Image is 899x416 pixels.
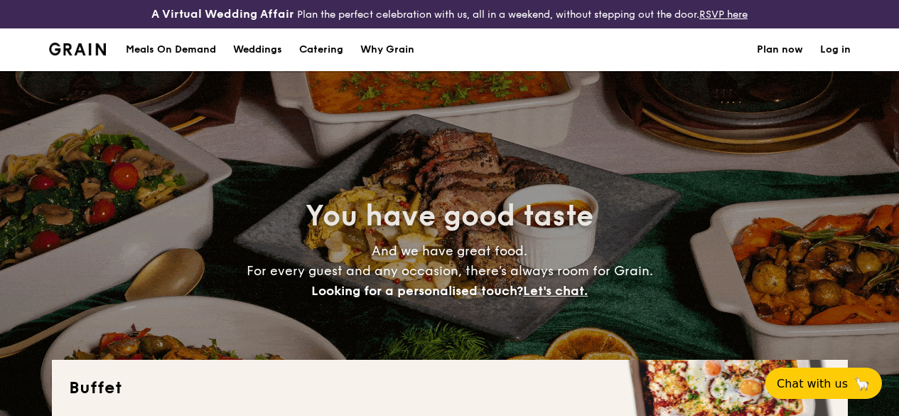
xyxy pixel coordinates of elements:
h4: A Virtual Wedding Affair [151,6,294,23]
span: Let's chat. [523,283,588,299]
img: Grain [49,43,107,55]
a: Plan now [757,28,803,71]
div: Weddings [233,28,282,71]
div: Plan the perfect celebration with us, all in a weekend, without stepping out the door. [150,6,749,23]
h1: Catering [299,28,343,71]
span: 🦙 [854,375,871,392]
span: Chat with us [777,377,848,390]
a: Logotype [49,43,107,55]
a: RSVP here [699,9,748,21]
a: Weddings [225,28,291,71]
button: Chat with us🦙 [765,368,882,399]
a: Catering [291,28,352,71]
a: Log in [820,28,851,71]
div: Why Grain [360,28,414,71]
a: Why Grain [352,28,423,71]
div: Meals On Demand [126,28,216,71]
a: Meals On Demand [117,28,225,71]
h2: Buffet [69,377,831,400]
